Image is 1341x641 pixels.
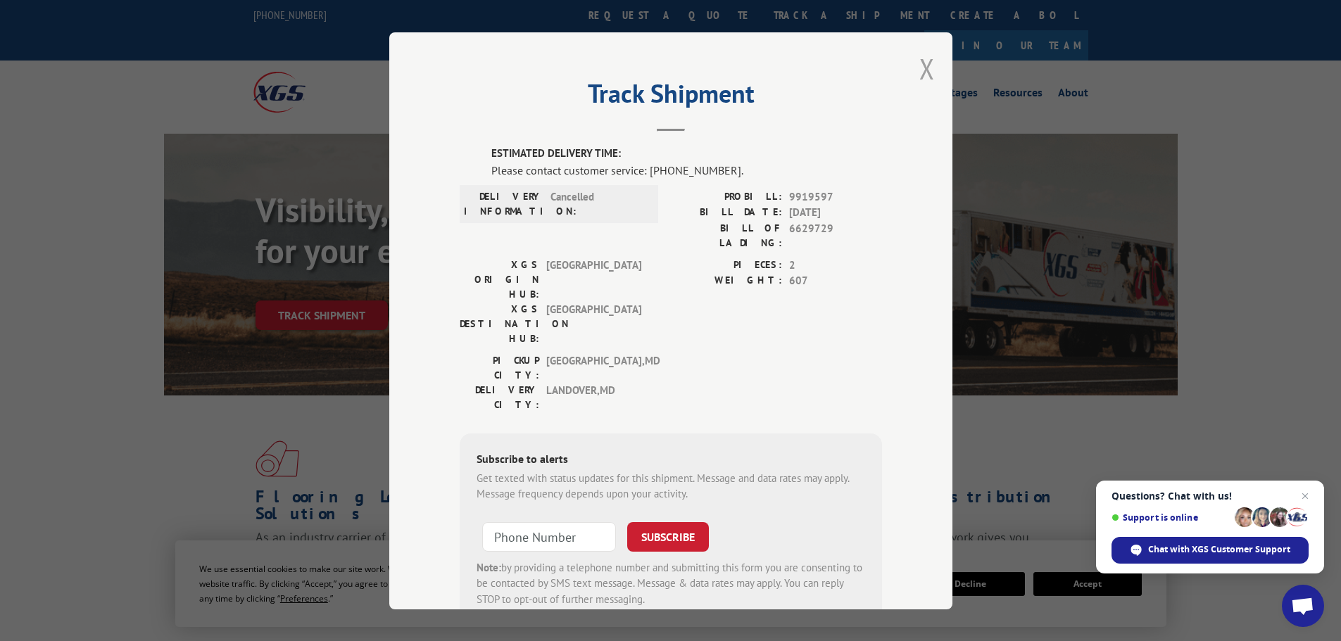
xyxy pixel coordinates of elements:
span: [GEOGRAPHIC_DATA] [546,257,641,301]
span: 607 [789,273,882,289]
span: LANDOVER , MD [546,382,641,412]
label: DELIVERY INFORMATION: [464,189,543,218]
div: by providing a telephone number and submitting this form you are consenting to be contacted by SM... [477,559,865,607]
label: BILL OF LADING: [671,220,782,250]
div: Subscribe to alerts [477,450,865,470]
span: [DATE] [789,205,882,221]
label: XGS ORIGIN HUB: [460,257,539,301]
label: PICKUP CITY: [460,353,539,382]
span: Chat with XGS Customer Support [1148,543,1290,556]
button: Close modal [919,50,935,87]
button: SUBSCRIBE [627,521,709,551]
label: BILL DATE: [671,205,782,221]
label: PIECES: [671,257,782,273]
span: 2 [789,257,882,273]
span: 6629729 [789,220,882,250]
input: Phone Number [482,521,616,551]
div: Please contact customer service: [PHONE_NUMBER]. [491,161,882,178]
span: Cancelled [550,189,646,218]
div: Open chat [1282,585,1324,627]
label: XGS DESTINATION HUB: [460,301,539,345]
span: [GEOGRAPHIC_DATA] , MD [546,353,641,382]
label: PROBILL: [671,189,782,205]
label: ESTIMATED DELIVERY TIME: [491,146,882,162]
span: 9919597 [789,189,882,205]
label: WEIGHT: [671,273,782,289]
span: Close chat [1297,488,1314,504]
label: DELIVERY CITY: [460,382,539,412]
span: Support is online [1112,512,1230,523]
span: [GEOGRAPHIC_DATA] [546,301,641,345]
div: Chat with XGS Customer Support [1112,537,1309,564]
h2: Track Shipment [460,84,882,110]
strong: Note: [477,560,501,573]
span: Questions? Chat with us! [1112,490,1309,502]
div: Get texted with status updates for this shipment. Message and data rates may apply. Message frequ... [477,470,865,502]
